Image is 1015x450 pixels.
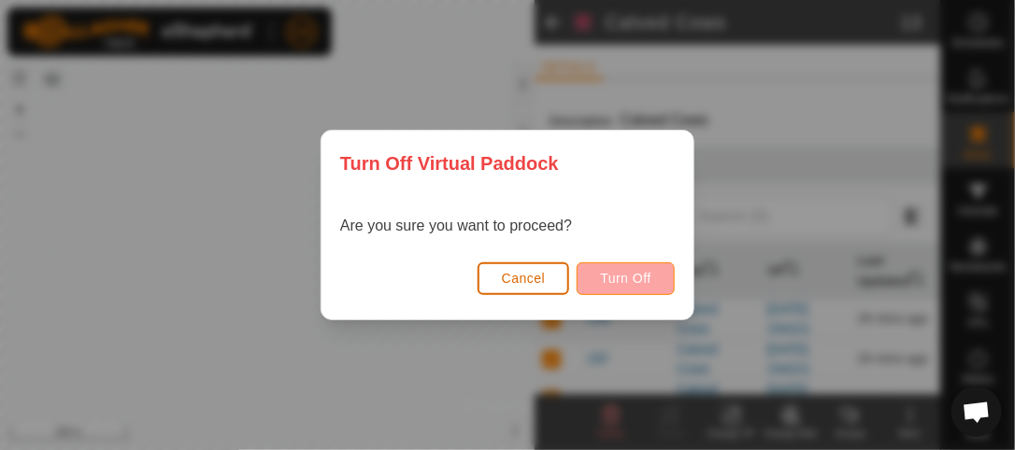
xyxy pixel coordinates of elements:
span: Turn Off [600,271,651,286]
p: Are you sure you want to proceed? [340,215,572,237]
div: Open chat [951,387,1002,437]
button: Cancel [478,262,570,295]
span: Turn Off Virtual Paddock [340,149,559,177]
button: Turn Off [577,262,675,295]
span: Cancel [502,271,546,286]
